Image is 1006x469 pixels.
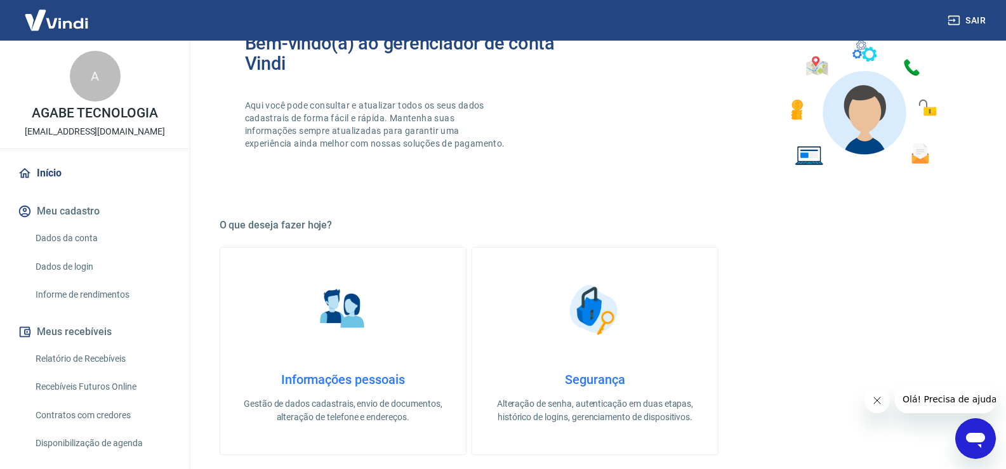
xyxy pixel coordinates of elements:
a: Dados da conta [30,225,175,251]
p: [EMAIL_ADDRESS][DOMAIN_NAME] [25,125,165,138]
a: Informações pessoaisInformações pessoaisGestão de dados cadastrais, envio de documentos, alteraçã... [220,247,467,455]
a: Início [15,159,175,187]
a: Contratos com credores [30,402,175,428]
iframe: Botão para abrir a janela de mensagens [955,418,996,459]
a: Informe de rendimentos [30,282,175,308]
img: Imagem de um avatar masculino com diversos icones exemplificando as funcionalidades do gerenciado... [779,33,946,173]
a: Dados de login [30,254,175,280]
p: AGABE TECNOLOGIA [32,107,157,120]
p: Gestão de dados cadastrais, envio de documentos, alteração de telefone e endereços. [241,397,446,424]
h5: O que deseja fazer hoje? [220,219,971,232]
img: Vindi [15,1,98,39]
div: A [70,51,121,102]
h4: Informações pessoais [241,372,446,387]
img: Segurança [563,278,626,341]
button: Sair [945,9,991,32]
button: Meu cadastro [15,197,175,225]
a: Recebíveis Futuros Online [30,374,175,400]
a: Disponibilização de agenda [30,430,175,456]
iframe: Fechar mensagem [864,388,890,413]
a: SegurançaSegurançaAlteração de senha, autenticação em duas etapas, histórico de logins, gerenciam... [472,247,718,455]
a: Relatório de Recebíveis [30,346,175,372]
span: Olá! Precisa de ajuda? [8,9,107,19]
p: Aqui você pode consultar e atualizar todos os seus dados cadastrais de forma fácil e rápida. Mant... [245,99,508,150]
p: Alteração de senha, autenticação em duas etapas, histórico de logins, gerenciamento de dispositivos. [493,397,698,424]
iframe: Mensagem da empresa [895,385,996,413]
img: Informações pessoais [311,278,374,341]
h4: Segurança [493,372,698,387]
h2: Bem-vindo(a) ao gerenciador de conta Vindi [245,33,595,74]
button: Meus recebíveis [15,318,175,346]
